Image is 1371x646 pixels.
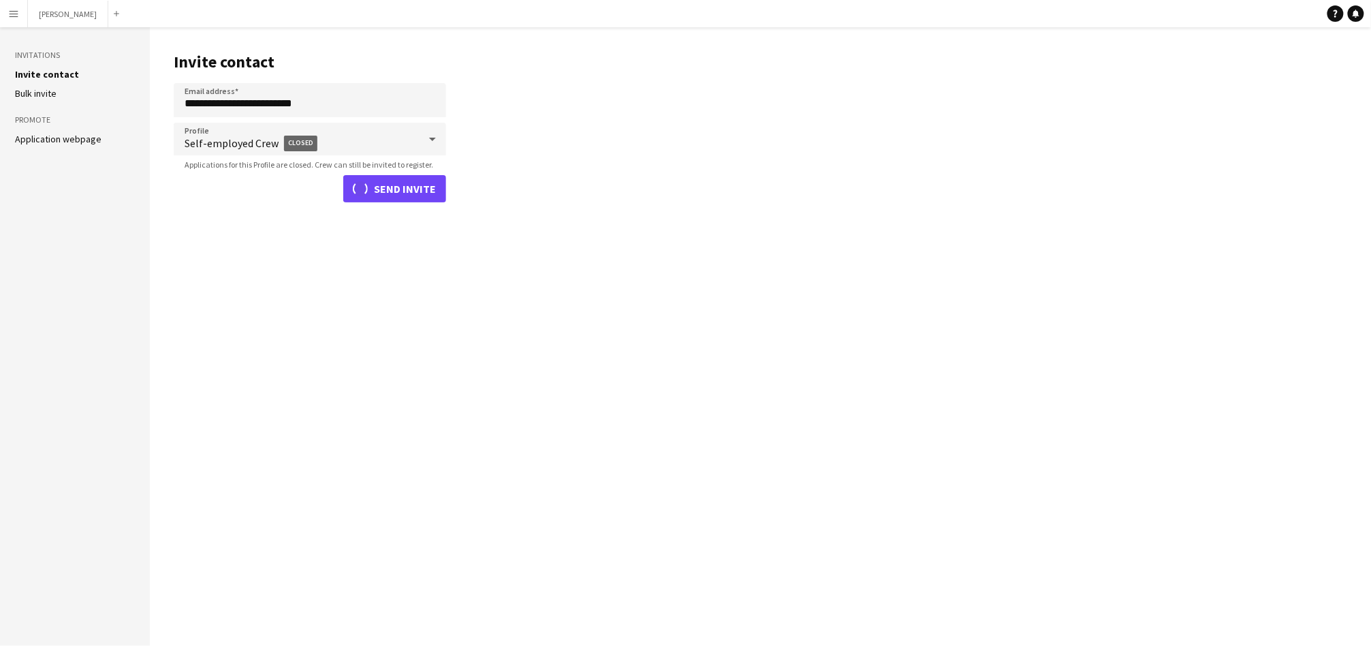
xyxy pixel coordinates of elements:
span: Closed [284,136,317,151]
span: Applications for this Profile are closed. Crew can still be invited to register. [174,159,444,170]
h3: Promote [15,114,135,126]
span: Self-employed Crew [185,127,419,159]
a: Invite contact [15,68,79,80]
a: Bulk invite [15,87,57,99]
button: Send invite [343,175,446,202]
h3: Invitations [15,49,135,61]
h1: Invite contact [174,52,446,72]
button: [PERSON_NAME] [28,1,108,27]
a: Application webpage [15,133,101,145]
